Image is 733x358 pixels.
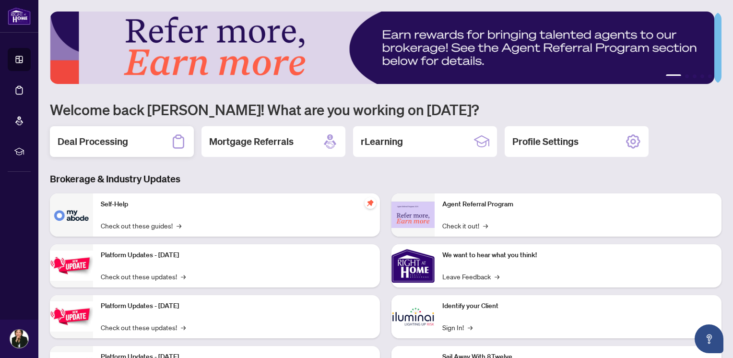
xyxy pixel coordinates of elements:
[391,295,435,338] img: Identify your Client
[512,135,579,148] h2: Profile Settings
[50,12,714,84] img: Slide 0
[666,74,681,78] button: 1
[50,301,93,332] img: Platform Updates - July 8, 2025
[101,199,372,210] p: Self-Help
[708,74,712,78] button: 5
[442,220,488,231] a: Check it out!→
[442,250,714,261] p: We want to hear what you think!
[10,330,28,348] img: Profile Icon
[361,135,403,148] h2: rLearning
[442,199,714,210] p: Agent Referral Program
[101,322,186,333] a: Check out these updates!→
[693,74,697,78] button: 3
[685,74,689,78] button: 2
[177,220,181,231] span: →
[181,271,186,282] span: →
[468,322,473,333] span: →
[695,324,723,353] button: Open asap
[101,220,181,231] a: Check out these guides!→
[391,202,435,228] img: Agent Referral Program
[181,322,186,333] span: →
[50,100,721,119] h1: Welcome back [PERSON_NAME]! What are you working on [DATE]?
[50,193,93,237] img: Self-Help
[209,135,294,148] h2: Mortgage Referrals
[442,322,473,333] a: Sign In!→
[442,301,714,311] p: Identify your Client
[101,301,372,311] p: Platform Updates - [DATE]
[365,197,376,209] span: pushpin
[58,135,128,148] h2: Deal Processing
[700,74,704,78] button: 4
[8,7,31,25] img: logo
[101,250,372,261] p: Platform Updates - [DATE]
[495,271,499,282] span: →
[50,172,721,186] h3: Brokerage & Industry Updates
[101,271,186,282] a: Check out these updates!→
[442,271,499,282] a: Leave Feedback→
[391,244,435,287] img: We want to hear what you think!
[483,220,488,231] span: →
[50,251,93,281] img: Platform Updates - July 21, 2025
